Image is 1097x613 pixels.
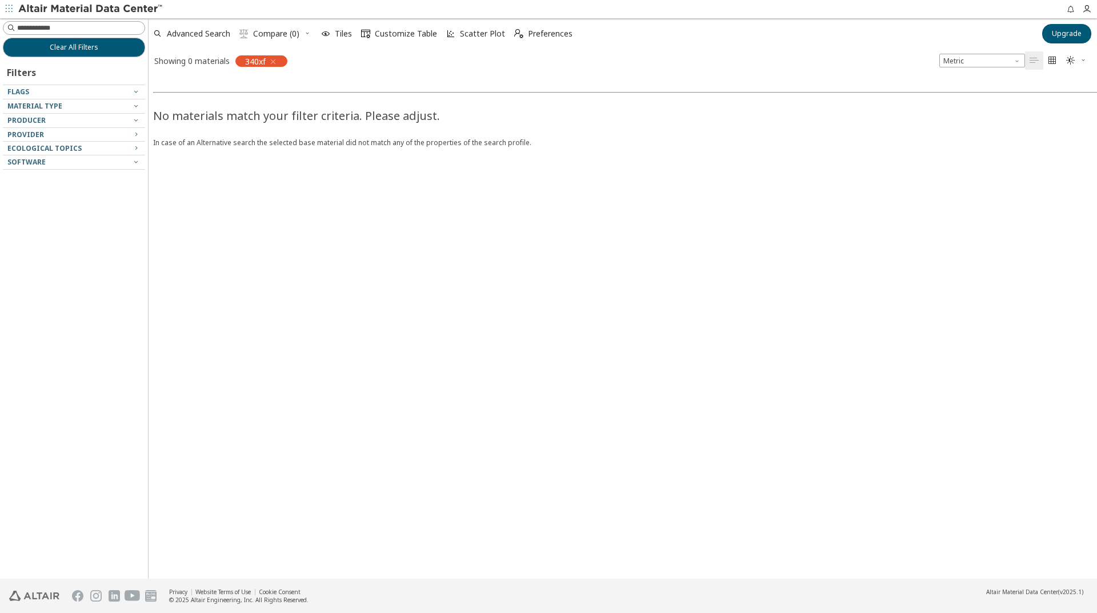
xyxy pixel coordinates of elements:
[1052,29,1082,38] span: Upgrade
[986,588,1058,596] span: Altair Material Data Center
[195,588,251,596] a: Website Terms of Use
[3,155,145,169] button: Software
[361,29,370,38] i: 
[259,588,301,596] a: Cookie Consent
[7,115,46,125] span: Producer
[1062,51,1091,70] button: Theme
[3,99,145,113] button: Material Type
[1042,24,1091,43] button: Upgrade
[154,55,230,66] div: Showing 0 materials
[460,30,505,38] span: Scatter Plot
[7,143,82,153] span: Ecological Topics
[7,87,29,97] span: Flags
[1043,51,1062,70] button: Tile View
[239,29,249,38] i: 
[528,30,572,38] span: Preferences
[3,57,42,85] div: Filters
[9,591,59,601] img: Altair Engineering
[335,30,352,38] span: Tiles
[1025,51,1043,70] button: Table View
[3,85,145,99] button: Flags
[1030,56,1039,65] i: 
[375,30,437,38] span: Customize Table
[986,588,1083,596] div: (v2025.1)
[3,128,145,142] button: Provider
[7,157,46,167] span: Software
[939,54,1025,67] span: Metric
[3,142,145,155] button: Ecological Topics
[3,114,145,127] button: Producer
[7,130,44,139] span: Provider
[50,43,98,52] span: Clear All Filters
[3,38,145,57] button: Clear All Filters
[18,3,164,15] img: Altair Material Data Center
[169,588,187,596] a: Privacy
[245,56,266,66] span: 340xf
[1066,56,1075,65] i: 
[1048,56,1057,65] i: 
[167,30,230,38] span: Advanced Search
[514,29,523,38] i: 
[253,30,299,38] span: Compare (0)
[939,54,1025,67] div: Unit System
[7,101,62,111] span: Material Type
[169,596,309,604] div: © 2025 Altair Engineering, Inc. All Rights Reserved.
